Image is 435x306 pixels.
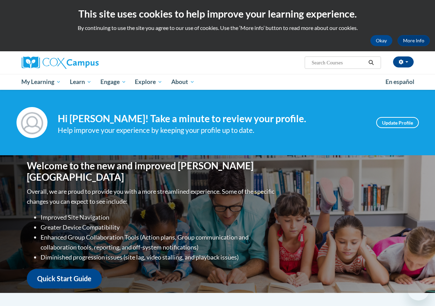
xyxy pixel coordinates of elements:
[41,222,276,232] li: Greater Device Compatibility
[21,78,61,86] span: My Learning
[27,269,102,288] a: Quick Start Guide
[171,78,195,86] span: About
[41,212,276,222] li: Improved Site Navigation
[17,107,47,138] img: Profile Image
[135,78,162,86] span: Explore
[17,74,66,90] a: My Learning
[5,24,430,32] p: By continuing to use the site you agree to our use of cookies. Use the ‘More info’ button to read...
[58,125,366,136] div: Help improve your experience by keeping your profile up to date.
[385,78,414,85] span: En español
[27,187,276,207] p: Overall, we are proud to provide you with a more streamlined experience. Some of the specific cha...
[368,60,374,65] i: 
[130,74,167,90] a: Explore
[22,56,99,69] img: Cox Campus
[311,59,366,67] input: Search Courses
[58,113,366,125] h4: Hi [PERSON_NAME]! Take a minute to review your profile.
[41,232,276,252] li: Enhanced Group Collaboration Tools (Action plans, Group communication and collaboration tools, re...
[167,74,199,90] a: About
[407,278,429,300] iframe: Button to launch messaging window
[96,74,131,90] a: Engage
[376,117,419,128] a: Update Profile
[370,35,392,46] button: Okay
[381,75,419,89] a: En español
[22,56,145,69] a: Cox Campus
[41,252,276,262] li: Diminished progression issues (site lag, video stalling, and playback issues)
[5,7,430,21] h2: This site uses cookies to help improve your learning experience.
[65,74,96,90] a: Learn
[27,160,276,183] h1: Welcome to the new and improved [PERSON_NAME][GEOGRAPHIC_DATA]
[398,35,430,46] a: More Info
[100,78,126,86] span: Engage
[366,59,376,67] button: Search
[17,74,419,90] div: Main menu
[70,78,91,86] span: Learn
[393,56,414,67] button: Account Settings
